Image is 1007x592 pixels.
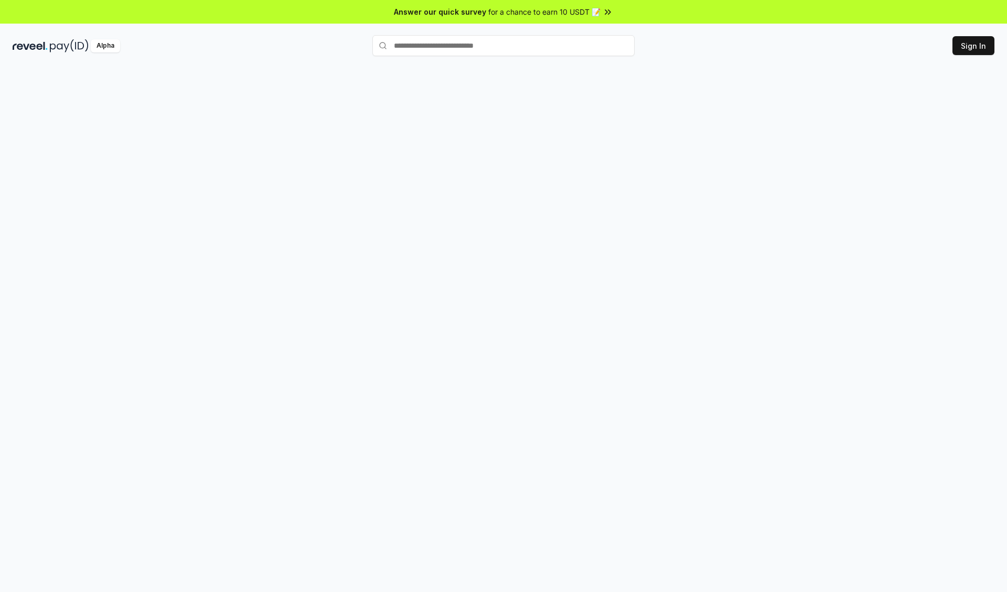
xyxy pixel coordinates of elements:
div: Alpha [91,39,120,52]
span: for a chance to earn 10 USDT 📝 [488,6,601,17]
button: Sign In [952,36,994,55]
img: reveel_dark [13,39,48,52]
img: pay_id [50,39,89,52]
span: Answer our quick survey [394,6,486,17]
